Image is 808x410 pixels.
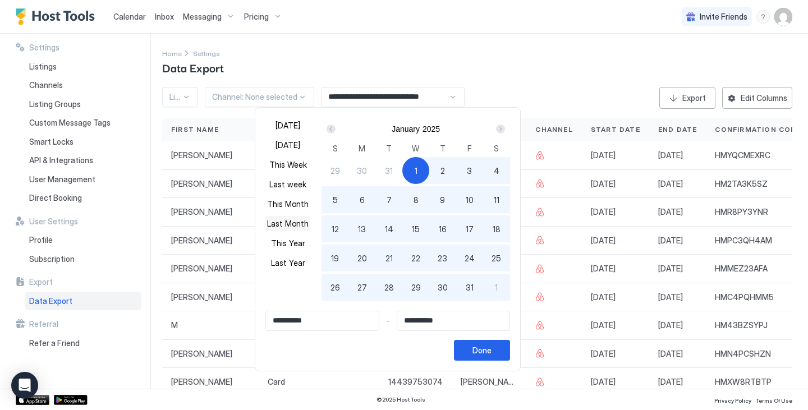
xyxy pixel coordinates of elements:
[322,274,348,301] button: 26
[402,186,429,213] button: 8
[466,194,474,206] span: 10
[392,125,420,133] button: January
[358,223,366,235] span: 13
[439,223,447,235] span: 16
[333,142,338,154] span: S
[492,122,507,136] button: Next
[483,186,510,213] button: 11
[494,165,499,177] span: 4
[332,223,339,235] span: 12
[466,282,474,293] span: 31
[411,252,420,264] span: 22
[483,274,510,301] button: 1
[467,142,472,154] span: F
[402,274,429,301] button: 29
[385,223,393,235] span: 14
[322,245,348,271] button: 19
[494,194,499,206] span: 11
[348,186,375,213] button: 6
[415,165,417,177] span: 1
[331,252,339,264] span: 19
[266,311,379,330] input: Input Field
[412,142,419,154] span: W
[333,194,338,206] span: 5
[385,252,393,264] span: 21
[412,223,420,235] span: 15
[375,157,402,184] button: 31
[375,186,402,213] button: 7
[483,215,510,242] button: 18
[466,223,474,235] span: 17
[423,125,440,133] button: 2025
[11,372,38,399] div: Open Intercom Messenger
[440,165,445,177] span: 2
[456,274,483,301] button: 31
[322,157,348,184] button: 29
[465,252,475,264] span: 24
[493,223,501,235] span: 18
[438,282,448,293] span: 30
[265,137,310,153] button: [DATE]
[429,274,456,301] button: 30
[386,316,390,326] span: -
[438,252,447,264] span: 23
[348,274,375,301] button: 27
[387,194,392,206] span: 7
[360,194,365,206] span: 6
[348,157,375,184] button: 30
[494,142,499,154] span: S
[440,142,446,154] span: T
[411,282,421,293] span: 29
[429,215,456,242] button: 16
[492,252,501,264] span: 25
[265,177,310,192] button: Last week
[348,245,375,271] button: 20
[330,282,340,293] span: 26
[265,216,310,231] button: Last Month
[456,186,483,213] button: 10
[397,311,510,330] input: Input Field
[483,157,510,184] button: 4
[357,282,367,293] span: 27
[456,245,483,271] button: 24
[385,165,393,177] span: 31
[402,215,429,242] button: 15
[265,255,310,270] button: Last Year
[384,282,394,293] span: 28
[322,215,348,242] button: 12
[357,165,367,177] span: 30
[265,236,310,251] button: This Year
[414,194,419,206] span: 8
[357,252,367,264] span: 20
[265,118,310,133] button: [DATE]
[467,165,472,177] span: 3
[429,186,456,213] button: 9
[265,157,310,172] button: This Week
[386,142,392,154] span: T
[495,282,498,293] span: 1
[375,215,402,242] button: 14
[330,165,340,177] span: 29
[456,215,483,242] button: 17
[322,186,348,213] button: 5
[348,215,375,242] button: 13
[375,245,402,271] button: 21
[429,245,456,271] button: 23
[359,142,365,154] span: M
[472,344,492,356] div: Done
[454,340,510,361] button: Done
[402,157,429,184] button: 1
[483,245,510,271] button: 25
[375,274,402,301] button: 28
[429,157,456,184] button: 2
[456,157,483,184] button: 3
[324,122,339,136] button: Prev
[265,196,310,211] button: This Month
[402,245,429,271] button: 22
[440,194,445,206] span: 9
